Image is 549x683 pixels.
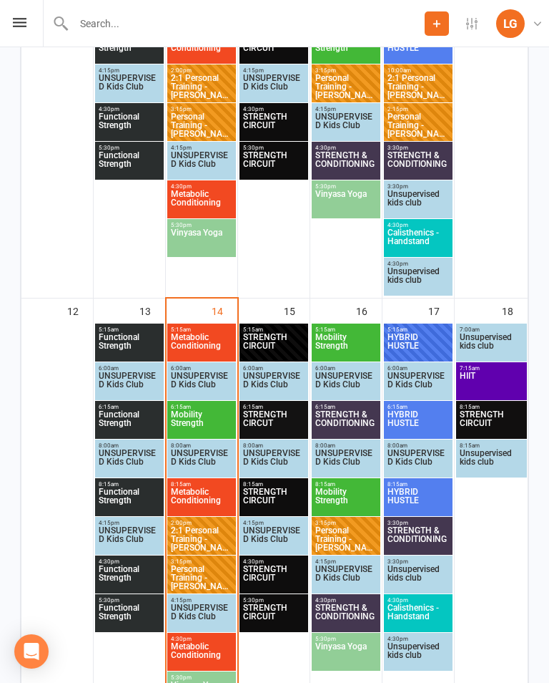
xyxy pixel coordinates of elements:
span: UNSUPERVISED Kids Club [170,151,233,177]
span: Vinyasa Yoga [170,228,233,254]
span: UNSUPERVISED Kids Club [98,74,161,100]
span: 3:15pm [315,520,377,526]
span: UNSUPERVISED Kids Club [242,74,305,100]
span: UNSUPERVISED Kids Club [98,449,161,475]
span: Functional Strength [98,151,161,177]
span: Functional Strength [98,112,161,138]
span: 5:15am [170,326,233,333]
span: Mobility Strength [170,410,233,436]
span: UNSUPERVISED Kids Club [315,565,377,591]
span: 8:00am [170,442,233,449]
span: UNSUPERVISED Kids Club [315,112,377,138]
span: STRENGTH & CONDITIONING [315,604,377,629]
span: STRENGTH & CONDITIONING [387,151,450,177]
span: 6:00am [315,365,377,372]
span: STRENGTH & CONDITIONING [315,151,377,177]
span: 6:00am [170,365,233,372]
span: Vinyasa Yoga [315,642,377,668]
span: UNSUPERVISED Kids Club [242,449,305,475]
span: STRENGTH CIRCUIT [242,488,305,513]
span: 5:30pm [242,597,305,604]
span: 6:15am [170,404,233,410]
span: 3:30pm [387,145,450,151]
span: Metabolic Conditioning [170,190,233,215]
span: UNSUPERVISED Kids Club [315,449,377,475]
span: STRENGTH CIRCUIT [242,112,305,138]
span: UNSUPERVISED Kids Club [387,372,450,397]
span: UNSUPERVISED Kids Club [170,449,233,475]
div: Open Intercom Messenger [14,634,49,669]
span: UNSUPERVISED Kids Club [242,526,305,552]
span: 7:15am [459,365,524,372]
span: 6:00am [242,365,305,372]
span: STRENGTH CIRCUIT [242,604,305,629]
span: 4:30pm [387,597,450,604]
span: Unsupervised kids club [387,565,450,591]
span: 4:15pm [315,558,377,565]
span: STRENGTH & CONDITIONING [315,410,377,436]
div: 17 [428,299,454,322]
span: 4:30pm [387,222,450,228]
span: Functional Strength [98,333,161,359]
span: 5:15am [242,326,305,333]
span: Personal Training - [PERSON_NAME] [170,112,233,138]
span: HYBRID HUSTLE [387,333,450,359]
span: Personal Training - [PERSON_NAME] [170,565,233,591]
span: 5:30pm [170,222,233,228]
span: 3:15pm [170,558,233,565]
span: 4:30pm [170,636,233,642]
span: UNSUPERVISED Kids Club [170,604,233,629]
span: STRENGTH CIRCUT [242,410,305,436]
span: 6:15am [242,404,305,410]
span: UNSUPERVISED Kids Club [170,372,233,397]
span: STRENGTH CIRCUIT [459,410,524,436]
span: 4:30pm [170,183,233,190]
span: Functional Strength [98,604,161,629]
span: 8:15am [459,404,524,410]
span: UNSUPERVISED Kids Club [98,372,161,397]
span: Unsupervised kids club [387,190,450,215]
span: 3:15pm [315,67,377,74]
span: 3:30pm [387,183,450,190]
span: 3:15pm [170,106,233,112]
span: 4:30pm [387,261,450,267]
span: Vinyasa Yoga [315,190,377,215]
span: Unsupervised kids club [459,449,524,475]
span: 6:15am [387,404,450,410]
span: 2:00pm [170,67,233,74]
span: 2:00pm [170,520,233,526]
span: 8:15am [387,481,450,488]
span: 4:15pm [98,67,161,74]
span: STRENGTH & CONDITIONING [387,526,450,552]
span: HYBRID HUSTLE [387,410,450,436]
span: STRENGTH CIRCUIT [242,35,305,61]
span: Metabolic Conditioning [170,35,233,61]
span: 8:15am [242,481,305,488]
span: 2:1 Personal Training - [PERSON_NAME] [PERSON_NAME]... [387,74,450,100]
span: 8:15am [459,442,524,449]
span: Personal Training - [PERSON_NAME] [315,74,377,100]
span: 4:30pm [242,558,305,565]
span: Metabolic Conditioning [170,488,233,513]
span: 4:15pm [98,520,161,526]
span: 2:15pm [387,106,450,112]
span: HYBRID HUSTLE [387,488,450,513]
span: Calisthenics - Handstand [387,604,450,629]
span: 5:15am [315,326,377,333]
span: 8:00am [387,442,450,449]
span: 4:30pm [98,558,161,565]
span: 5:30pm [170,674,233,681]
span: 4:30pm [387,636,450,642]
div: 18 [502,299,528,322]
span: 3:30pm [387,558,450,565]
div: 16 [356,299,382,322]
div: 14 [212,299,237,322]
span: STRENGTH CIRCUIT [242,565,305,591]
span: 5:30pm [315,636,377,642]
span: 8:15am [98,481,161,488]
span: Calisthenics - Handstand [387,228,450,254]
span: 4:30pm [315,597,377,604]
span: 8:00am [242,442,305,449]
span: Unsupervised kids club [459,333,524,359]
span: 4:15pm [170,145,233,151]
